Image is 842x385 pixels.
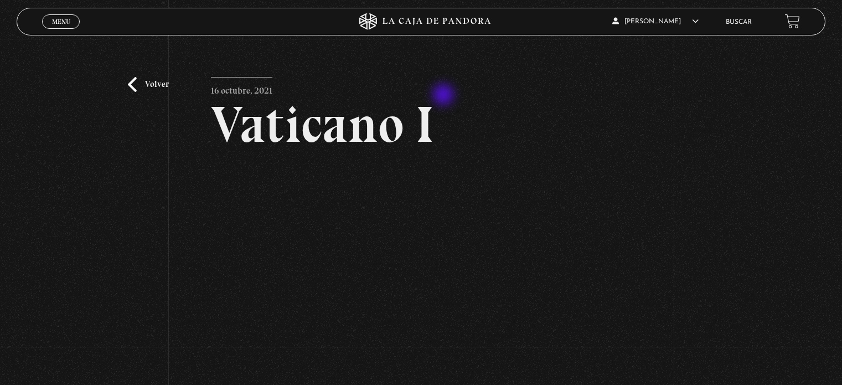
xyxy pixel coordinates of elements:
[128,77,169,92] a: Volver
[612,18,699,25] span: [PERSON_NAME]
[211,99,631,150] h2: Vaticano I
[726,19,752,25] a: Buscar
[211,77,272,99] p: 16 octubre, 2021
[48,28,74,35] span: Cerrar
[785,14,800,29] a: View your shopping cart
[52,18,70,25] span: Menu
